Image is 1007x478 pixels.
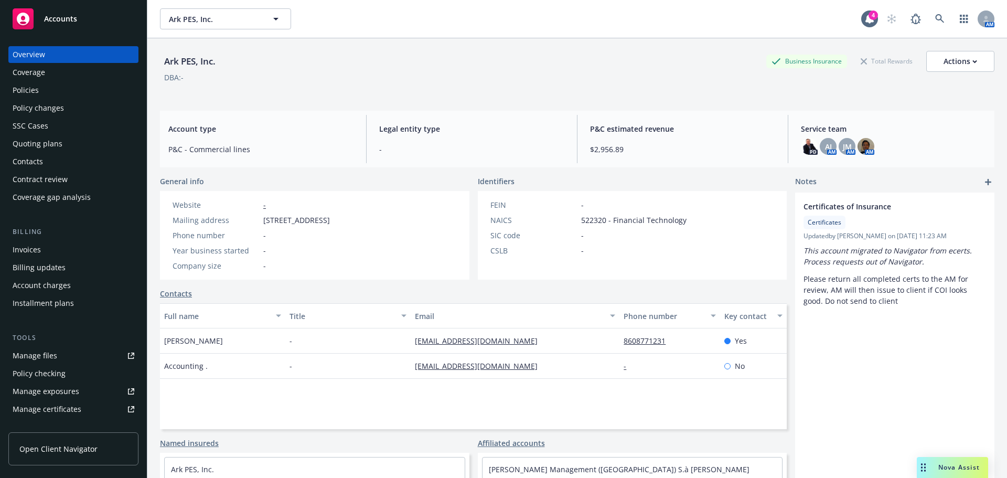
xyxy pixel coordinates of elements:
[415,361,546,371] a: [EMAIL_ADDRESS][DOMAIN_NAME]
[13,259,66,276] div: Billing updates
[795,193,994,315] div: Certificates of InsuranceCertificatesUpdatedby [PERSON_NAME] on [DATE] 11:23 AMThis account migra...
[13,46,45,63] div: Overview
[8,100,138,116] a: Policy changes
[263,260,266,271] span: -
[804,246,974,267] em: This account migrated to Navigator from ecerts. Process requests out of Navigator.
[415,336,546,346] a: [EMAIL_ADDRESS][DOMAIN_NAME]
[8,333,138,343] div: Tools
[164,335,223,346] span: [PERSON_NAME]
[735,360,745,371] span: No
[795,176,817,188] span: Notes
[44,15,77,23] span: Accounts
[490,245,577,256] div: CSLB
[804,201,959,212] span: Certificates of Insurance
[290,311,395,322] div: Title
[843,141,852,152] span: JM
[168,123,353,134] span: Account type
[13,347,57,364] div: Manage files
[8,46,138,63] a: Overview
[169,14,260,25] span: Ark PES, Inc.
[581,215,687,226] span: 522320 - Financial Technology
[8,153,138,170] a: Contacts
[415,311,604,322] div: Email
[290,335,292,346] span: -
[164,72,184,83] div: DBA: -
[881,8,902,29] a: Start snowing
[168,144,353,155] span: P&C - Commercial lines
[263,245,266,256] span: -
[411,303,619,328] button: Email
[982,176,994,188] a: add
[173,215,259,226] div: Mailing address
[869,10,878,20] div: 4
[13,171,68,188] div: Contract review
[263,200,266,210] a: -
[173,245,259,256] div: Year business started
[581,245,584,256] span: -
[804,231,986,241] span: Updated by [PERSON_NAME] on [DATE] 11:23 AM
[954,8,974,29] a: Switch app
[8,135,138,152] a: Quoting plans
[720,303,787,328] button: Key contact
[160,288,192,299] a: Contacts
[735,335,747,346] span: Yes
[581,199,584,210] span: -
[590,144,775,155] span: $2,956.89
[8,118,138,134] a: SSC Cases
[724,311,771,322] div: Key contact
[926,51,994,72] button: Actions
[13,295,74,312] div: Installment plans
[13,82,39,99] div: Policies
[944,51,977,71] div: Actions
[8,82,138,99] a: Policies
[13,189,91,206] div: Coverage gap analysis
[160,176,204,187] span: General info
[8,295,138,312] a: Installment plans
[13,365,66,382] div: Policy checking
[13,401,81,418] div: Manage certificates
[825,141,832,152] span: AJ
[160,303,285,328] button: Full name
[13,100,64,116] div: Policy changes
[8,277,138,294] a: Account charges
[804,273,986,306] p: Please return all completed certs to the AM for review, AM will then issue to client if COI looks...
[160,438,219,449] a: Named insureds
[8,241,138,258] a: Invoices
[8,401,138,418] a: Manage certificates
[173,260,259,271] div: Company size
[13,118,48,134] div: SSC Cases
[290,360,292,371] span: -
[8,419,138,435] a: Manage claims
[13,277,71,294] div: Account charges
[263,215,330,226] span: [STREET_ADDRESS]
[8,4,138,34] a: Accounts
[173,199,259,210] div: Website
[581,230,584,241] span: -
[160,8,291,29] button: Ark PES, Inc.
[905,8,926,29] a: Report a Bug
[8,259,138,276] a: Billing updates
[160,55,220,68] div: Ark PES, Inc.
[619,303,720,328] button: Phone number
[489,464,749,474] a: [PERSON_NAME] Management ([GEOGRAPHIC_DATA]) S.à [PERSON_NAME]
[171,464,214,474] a: Ark PES, Inc.
[808,218,841,227] span: Certificates
[285,303,411,328] button: Title
[766,55,847,68] div: Business Insurance
[855,55,918,68] div: Total Rewards
[858,138,874,155] img: photo
[624,336,674,346] a: 8608771231
[8,189,138,206] a: Coverage gap analysis
[917,457,930,478] div: Drag to move
[379,144,564,155] span: -
[938,463,980,472] span: Nova Assist
[490,230,577,241] div: SIC code
[13,135,62,152] div: Quoting plans
[801,123,986,134] span: Service team
[8,347,138,364] a: Manage files
[478,176,515,187] span: Identifiers
[8,383,138,400] a: Manage exposures
[624,311,704,322] div: Phone number
[164,311,270,322] div: Full name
